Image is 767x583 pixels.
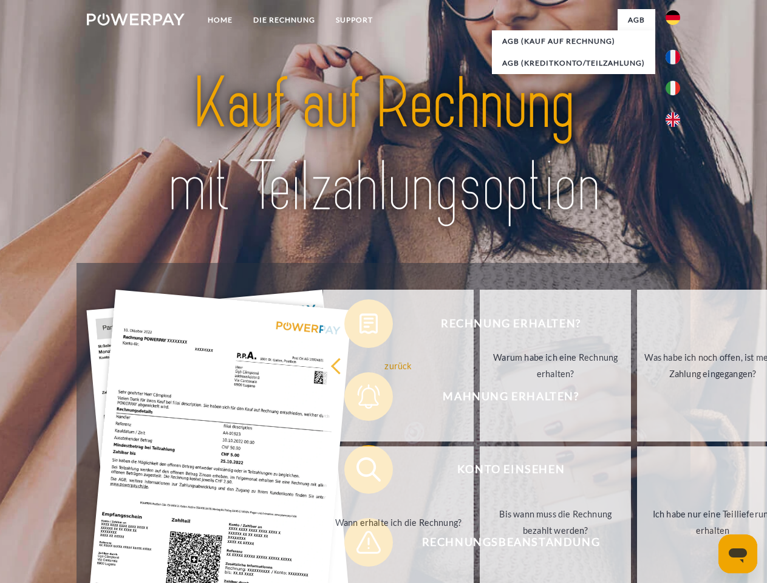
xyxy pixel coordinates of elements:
img: title-powerpay_de.svg [116,58,651,233]
img: de [666,10,680,25]
a: AGB (Kreditkonto/Teilzahlung) [492,52,655,74]
img: logo-powerpay-white.svg [87,13,185,26]
a: DIE RECHNUNG [243,9,326,31]
div: Wann erhalte ich die Rechnung? [330,514,467,530]
img: fr [666,50,680,64]
a: agb [618,9,655,31]
img: it [666,81,680,95]
a: SUPPORT [326,9,383,31]
div: Bis wann muss die Rechnung bezahlt werden? [487,506,624,539]
iframe: Schaltfläche zum Öffnen des Messaging-Fensters [718,534,757,573]
a: Home [197,9,243,31]
div: Warum habe ich eine Rechnung erhalten? [487,349,624,382]
div: zurück [330,357,467,373]
a: AGB (Kauf auf Rechnung) [492,30,655,52]
img: en [666,112,680,127]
